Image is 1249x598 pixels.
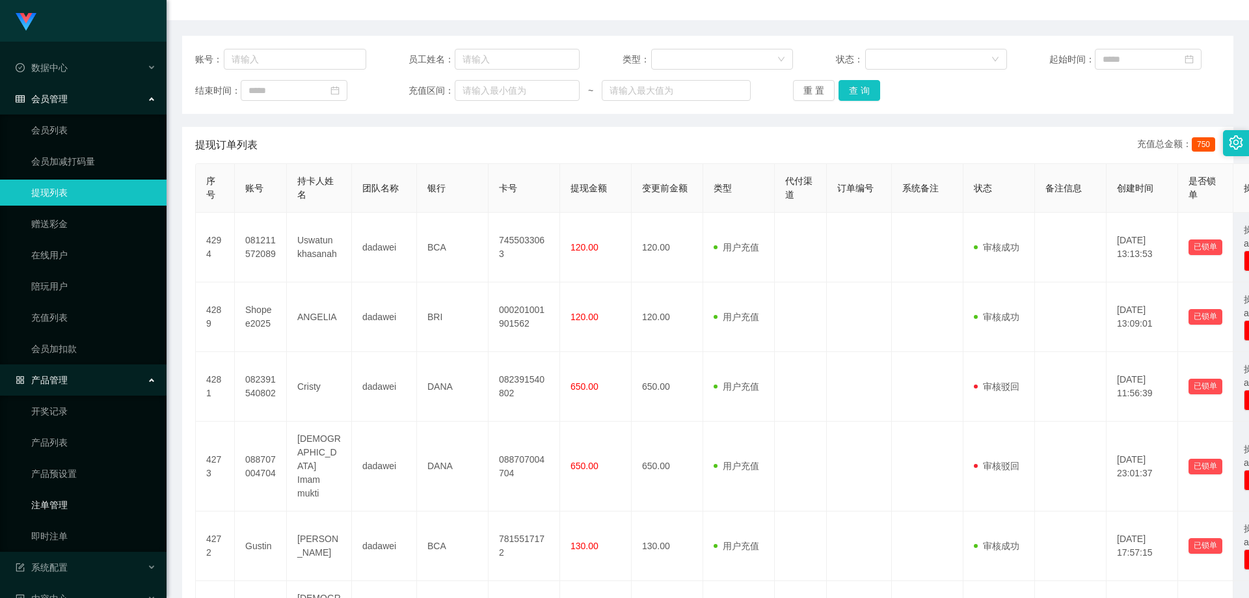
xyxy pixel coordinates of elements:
a: 赠送彩金 [31,211,156,237]
a: 会员加减打码量 [31,148,156,174]
td: 4289 [196,282,235,352]
span: 会员管理 [16,94,68,104]
i: 图标: table [16,94,25,103]
span: 是否锁单 [1189,176,1216,200]
span: 用户充值 [714,312,759,322]
td: 4273 [196,422,235,511]
span: 用户充值 [714,381,759,392]
i: 图标: setting [1229,135,1243,150]
span: 审核驳回 [974,461,1019,471]
button: 已锁单 [1189,459,1222,474]
span: 序号 [206,176,215,200]
span: 账号： [195,53,224,66]
span: 类型 [714,183,732,193]
input: 请输入最大值为 [602,80,750,101]
span: 产品管理 [16,375,68,385]
input: 请输入 [455,49,580,70]
span: 用户充值 [714,242,759,252]
span: ~ [580,84,602,98]
span: 审核成功 [974,312,1019,322]
td: 130.00 [632,511,703,581]
td: [DATE] 13:09:01 [1107,282,1178,352]
a: 会员加扣款 [31,336,156,362]
button: 已锁单 [1189,239,1222,255]
a: 注单管理 [31,492,156,518]
td: 082391540802 [489,352,560,422]
span: 订单编号 [837,183,874,193]
button: 已锁单 [1189,309,1222,325]
button: 已锁单 [1189,538,1222,554]
i: 图标: form [16,563,25,572]
td: DANA [417,352,489,422]
span: 130.00 [571,541,598,551]
a: 会员列表 [31,117,156,143]
td: BCA [417,511,489,581]
td: 4272 [196,511,235,581]
td: 088707004704 [489,422,560,511]
span: 650.00 [571,381,598,392]
button: 已锁单 [1189,379,1222,394]
td: 000201001901562 [489,282,560,352]
span: 120.00 [571,242,598,252]
td: 7815517172 [489,511,560,581]
td: Gustin [235,511,287,581]
input: 请输入最小值为 [455,80,580,101]
span: 提现订单列表 [195,137,258,153]
span: 充值区间： [409,84,454,98]
span: 结束时间： [195,84,241,98]
td: [PERSON_NAME] [287,511,352,581]
i: 图标: check-circle-o [16,63,25,72]
i: 图标: appstore-o [16,375,25,385]
td: 088707004704 [235,422,287,511]
td: 650.00 [632,352,703,422]
span: 起始时间： [1049,53,1095,66]
a: 充值列表 [31,305,156,331]
td: dadawei [352,213,417,282]
td: DANA [417,422,489,511]
td: Cristy [287,352,352,422]
td: dadawei [352,511,417,581]
td: 081211572089 [235,213,287,282]
button: 查 询 [839,80,880,101]
img: logo.9652507e.png [16,13,36,31]
span: 卡号 [499,183,517,193]
span: 审核成功 [974,242,1019,252]
td: [DATE] 11:56:39 [1107,352,1178,422]
button: 重 置 [793,80,835,101]
td: 7455033063 [489,213,560,282]
a: 陪玩用户 [31,273,156,299]
span: 数据中心 [16,62,68,73]
span: 用户充值 [714,461,759,471]
span: 备注信息 [1045,183,1082,193]
span: 系统备注 [902,183,939,193]
td: dadawei [352,282,417,352]
a: 即时注单 [31,523,156,549]
span: 代付渠道 [785,176,813,200]
td: 082391540802 [235,352,287,422]
div: 充值总金额： [1137,137,1220,153]
td: 120.00 [632,282,703,352]
span: 审核成功 [974,541,1019,551]
input: 请输入 [224,49,366,70]
a: 开奖记录 [31,398,156,424]
span: 用户充值 [714,541,759,551]
span: 类型： [623,53,652,66]
span: 650.00 [571,461,598,471]
td: Shopee2025 [235,282,287,352]
a: 在线用户 [31,242,156,268]
span: 审核驳回 [974,381,1019,392]
td: 4294 [196,213,235,282]
td: BCA [417,213,489,282]
i: 图标: down [991,55,999,64]
span: 750 [1192,137,1215,152]
span: 系统配置 [16,562,68,573]
span: 团队名称 [362,183,399,193]
td: ANGELIA [287,282,352,352]
span: 员工姓名： [409,53,454,66]
td: BRI [417,282,489,352]
i: 图标: down [777,55,785,64]
span: 120.00 [571,312,598,322]
span: 变更前金额 [642,183,688,193]
span: 状态： [836,53,865,66]
span: 提现金额 [571,183,607,193]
